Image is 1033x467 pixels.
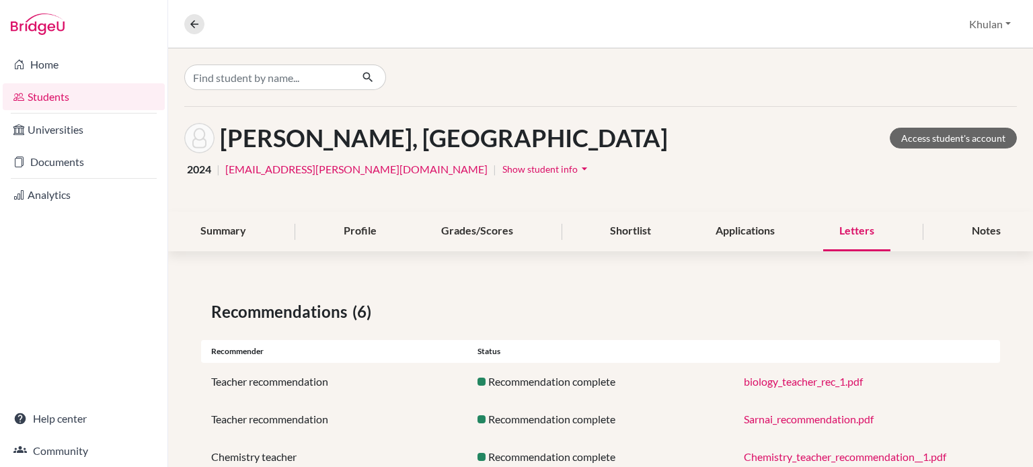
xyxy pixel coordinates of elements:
a: biology_teacher_rec_1.pdf [744,375,863,388]
div: Profile [328,212,393,251]
div: Recommendation complete [467,374,734,390]
div: Grades/Scores [425,212,529,251]
div: Shortlist [594,212,667,251]
a: Access student's account [890,128,1017,148]
span: Show student info [502,163,578,175]
a: Universities [3,116,165,143]
img: Sarnai Tserendash's avatar [184,123,215,153]
button: Khulan [963,11,1017,37]
a: Documents [3,148,165,175]
div: Recommendation complete [467,411,734,427]
img: Bridge-U [11,13,65,35]
span: Recommendations [211,300,352,324]
a: Help center [3,405,165,432]
span: | [493,161,496,177]
div: Recommender [201,345,467,357]
span: 2024 [187,161,211,177]
div: Applications [699,212,791,251]
div: Teacher recommendation [201,374,467,390]
div: Letters [823,212,890,251]
a: [EMAIL_ADDRESS][PERSON_NAME][DOMAIN_NAME] [225,161,488,177]
i: arrow_drop_down [578,162,591,175]
div: Chemistry teacher [201,449,467,465]
a: Students [3,83,165,110]
a: Analytics [3,181,165,208]
div: Status [467,345,734,357]
input: Find student by name... [184,65,351,90]
a: Sarnai_recommendation.pdf [744,413,874,425]
button: Show student infoarrow_drop_down [502,159,592,179]
a: Community [3,437,165,464]
span: (6) [352,300,377,324]
h1: [PERSON_NAME], [GEOGRAPHIC_DATA] [220,124,668,153]
div: Summary [184,212,262,251]
a: Home [3,51,165,78]
div: Recommendation complete [467,449,734,465]
span: | [217,161,220,177]
div: Notes [956,212,1017,251]
a: Chemistry_teacher_recommendation__1.pdf [744,450,946,463]
div: Teacher recommendation [201,411,467,427]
